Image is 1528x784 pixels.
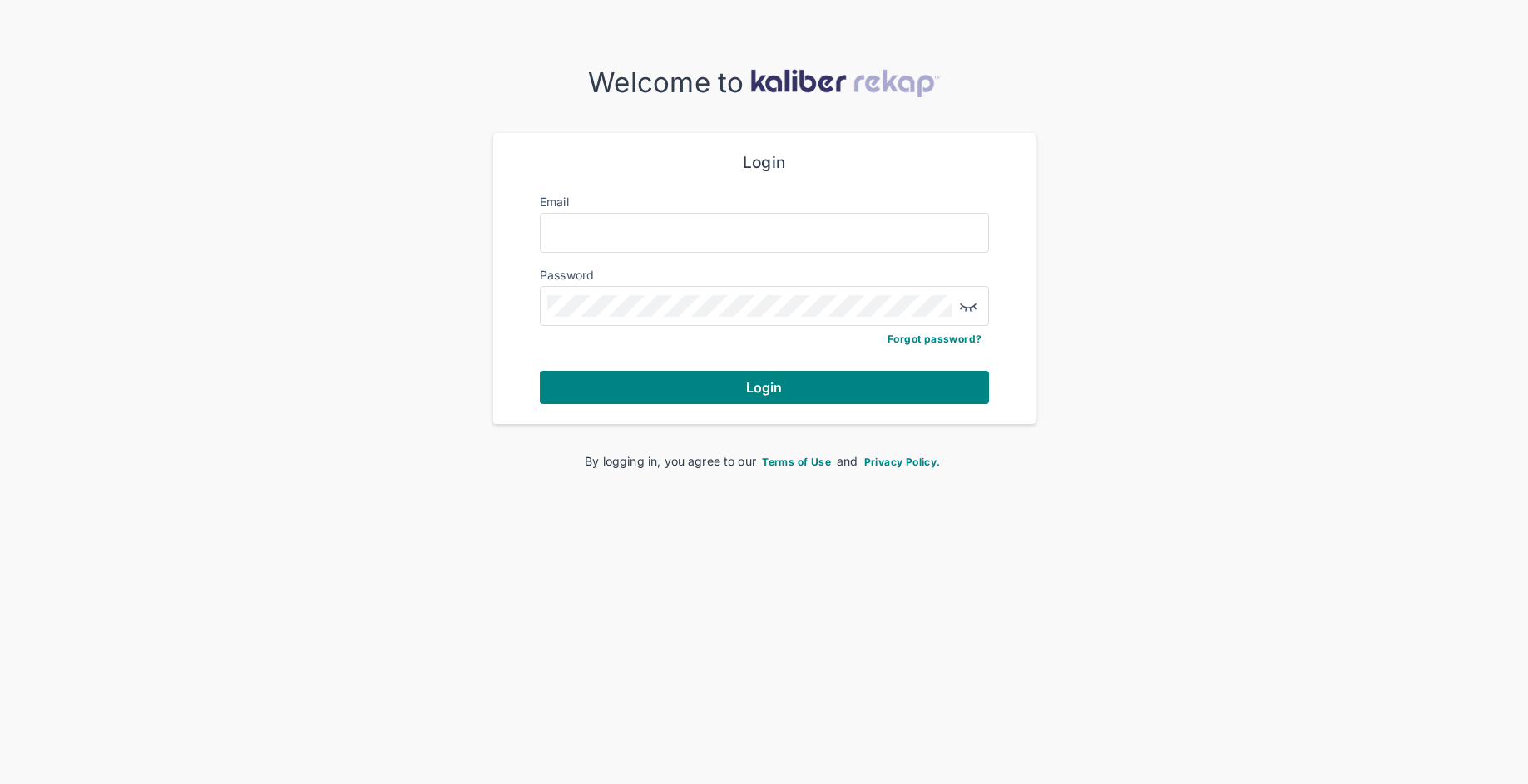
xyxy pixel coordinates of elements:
div: Login [540,153,989,173]
button: Login [540,371,989,404]
img: kaliber-logo [750,69,940,97]
label: Password [540,268,595,282]
a: Terms of Use [759,454,833,468]
span: Login [746,379,783,396]
div: By logging in, you agree to our and [520,452,1009,470]
span: Terms of Use [762,456,831,468]
label: Email [540,195,569,209]
a: Privacy Policy. [862,454,943,468]
span: Privacy Policy. [864,456,941,468]
img: eye-closed.fa43b6e4.svg [958,296,978,316]
a: Forgot password? [888,333,982,345]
